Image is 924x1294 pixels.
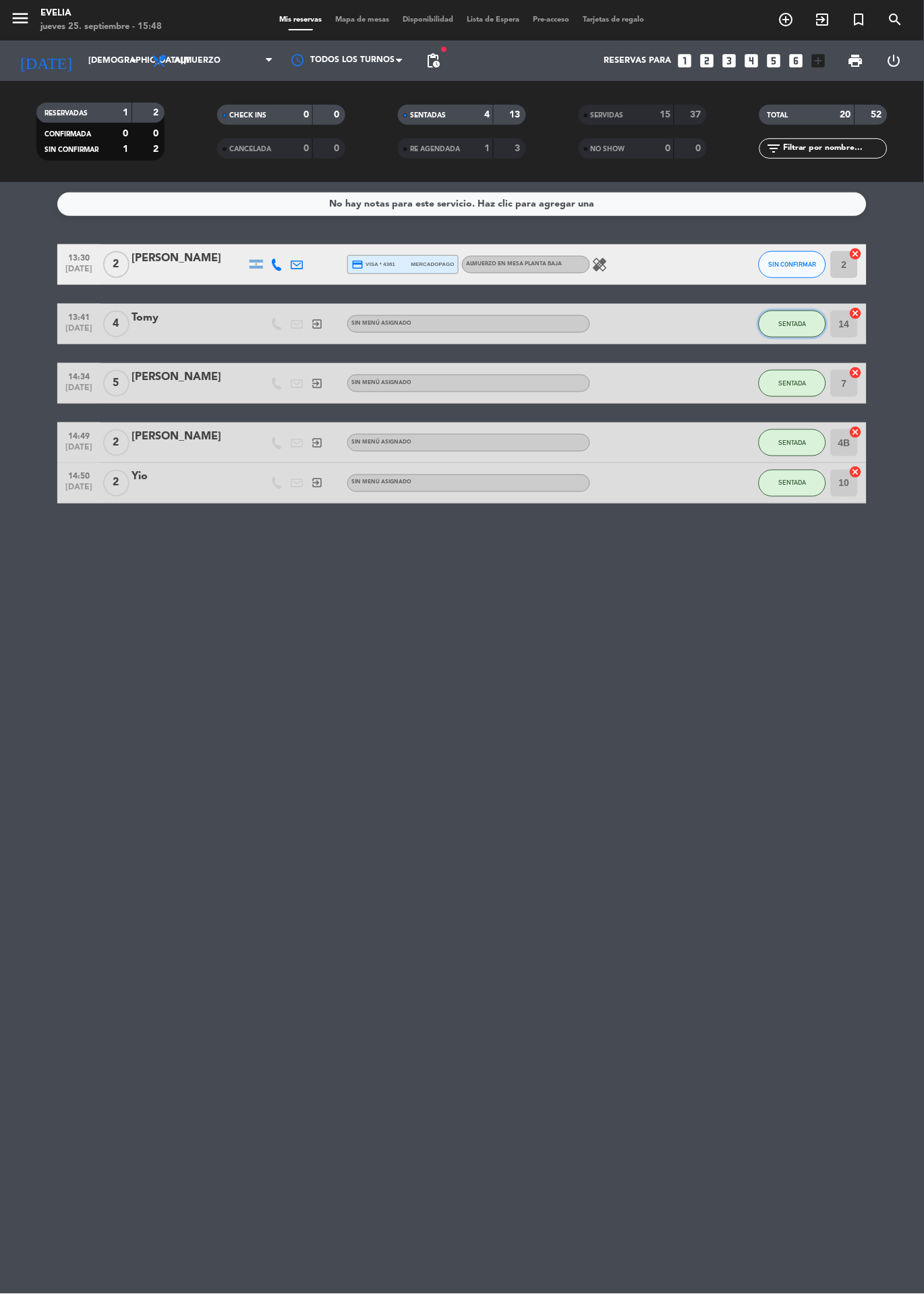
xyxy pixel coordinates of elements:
span: 13:30 [62,249,96,265]
button: menu [10,8,30,33]
div: [PERSON_NAME] [132,369,246,386]
div: Yio [132,468,246,486]
i: healing [592,257,608,273]
span: 14:34 [62,368,96,383]
div: [PERSON_NAME] [132,250,246,267]
i: exit_to_app [311,377,323,389]
span: [DATE] [62,383,96,399]
span: SIN CONFIRMAR [45,146,98,153]
span: Reservas para [604,56,672,65]
strong: 0 [304,110,309,119]
span: SENTADA [779,479,807,487]
i: exit_to_app [311,437,323,449]
span: 5 [103,370,129,397]
i: cancel [849,425,863,439]
span: print [848,53,864,69]
span: Pre-acceso [527,16,577,24]
span: CANCELADA [229,146,271,153]
strong: 0 [335,144,343,153]
i: looks_3 [721,52,739,70]
i: looks_4 [743,52,761,70]
span: Lista de Espera [461,16,527,24]
i: exit_to_app [311,477,323,489]
strong: 1 [123,144,128,154]
span: [DATE] [62,443,96,458]
span: [DATE] [62,324,96,340]
i: credit_card [351,259,364,271]
strong: 20 [840,110,851,119]
span: SERVIDAS [591,112,624,119]
div: No hay notas para este servicio. Haz clic para agregar una [330,196,595,212]
i: cancel [849,466,863,479]
i: arrow_drop_down [125,53,142,69]
i: exit_to_app [815,11,831,28]
span: CONFIRMADA [45,131,91,138]
span: CHECK INS [229,112,266,119]
i: add_box [810,52,828,70]
span: SIN CONFIRMAR [769,261,817,268]
strong: 0 [154,129,162,138]
strong: 0 [123,129,128,138]
strong: 0 [665,144,670,153]
div: Tomy [132,309,246,327]
span: Disponibilidad [397,16,461,24]
strong: 0 [335,110,343,119]
i: search [888,11,904,28]
span: NO SHOW [591,146,625,153]
i: looks_6 [788,52,805,70]
span: 2 [103,429,129,456]
i: menu [10,8,30,28]
span: 14:49 [62,427,96,443]
span: Sin menú asignado [351,480,411,485]
span: 4 [103,311,129,338]
i: looks_5 [766,52,783,70]
span: Sin menú asignado [351,380,411,385]
span: SENTADAS [410,112,446,119]
i: exit_to_app [311,318,323,330]
strong: 37 [691,110,704,119]
span: SENTADA [779,320,807,327]
i: looks_two [699,52,716,70]
span: RE AGENDADA [410,146,460,153]
span: [DATE] [62,265,96,280]
button: SENTADA [759,370,826,397]
span: 2 [103,470,129,497]
i: looks_one [676,52,694,70]
span: ALMUERZO en MESA PLANTA BAJA [466,261,562,267]
button: SENTADA [759,470,826,497]
strong: 1 [123,108,128,117]
button: SENTADA [759,429,826,456]
span: 14:50 [62,468,96,483]
span: SENTADA [779,379,807,387]
span: 2 [103,251,129,278]
span: TOTAL [768,112,788,119]
strong: 0 [304,144,309,153]
input: Filtrar por nombre... [782,141,887,156]
i: cancel [849,366,863,379]
div: LOG OUT [875,41,914,81]
span: Mapa de mesas [329,16,397,24]
span: RESERVADAS [45,110,88,117]
div: jueves 25. septiembre - 15:48 [40,20,162,34]
button: SIN CONFIRMAR [759,251,826,278]
i: turned_in_not [851,11,867,28]
span: Sin menú asignado [351,439,411,445]
strong: 13 [510,110,523,119]
span: Almuerzo [174,56,221,65]
strong: 3 [515,144,523,153]
strong: 15 [660,110,670,119]
span: pending_actions [425,53,441,69]
button: SENTADA [759,311,826,338]
i: cancel [849,247,863,261]
i: add_circle_outline [778,11,795,28]
strong: 2 [154,144,162,154]
i: [DATE] [10,46,82,76]
span: SENTADA [779,439,807,446]
i: filter_list [766,140,782,157]
strong: 2 [154,108,162,117]
span: mercadopago [411,260,455,269]
strong: 4 [484,110,490,119]
strong: 0 [696,144,704,153]
span: 13:41 [62,308,96,324]
i: power_settings_new [886,53,902,69]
